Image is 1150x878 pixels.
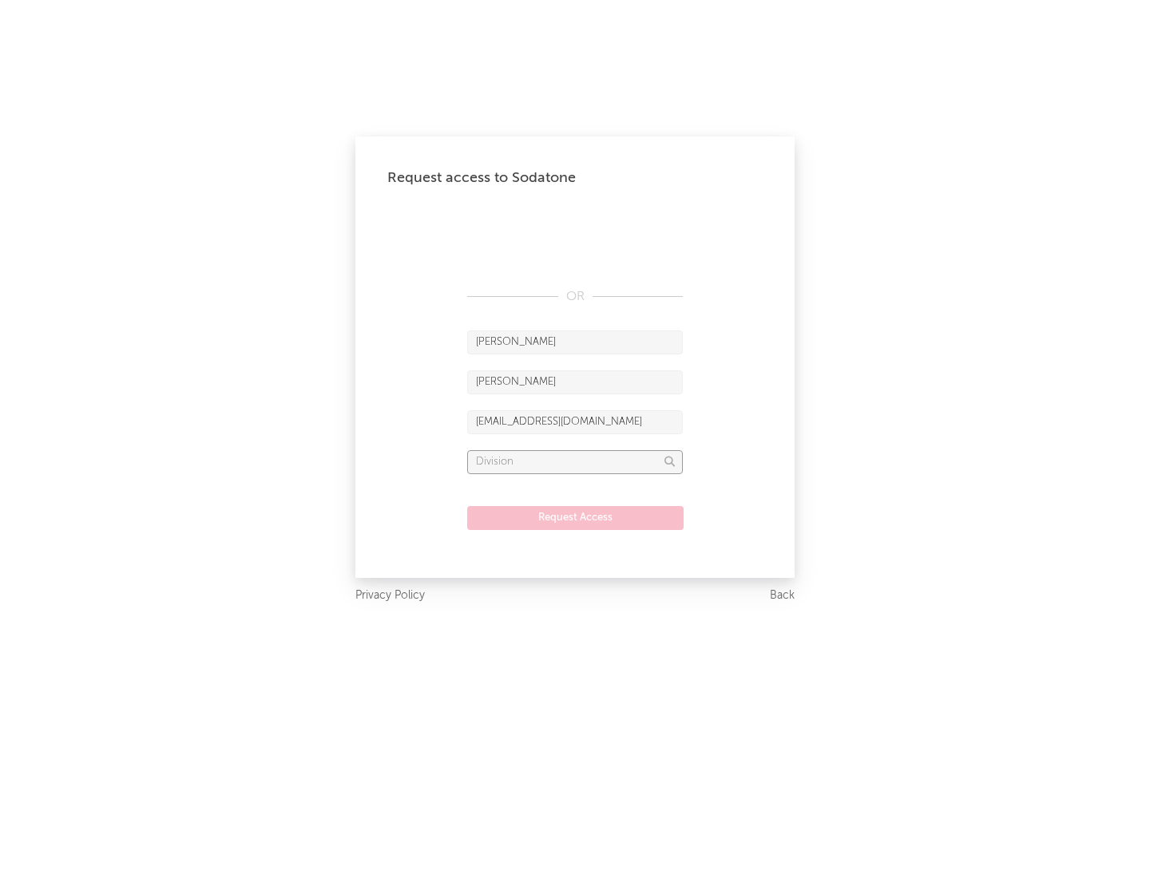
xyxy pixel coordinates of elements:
input: Email [467,410,683,434]
button: Request Access [467,506,684,530]
div: Request access to Sodatone [387,168,763,188]
input: Last Name [467,370,683,394]
input: First Name [467,330,683,354]
a: Back [770,586,795,606]
input: Division [467,450,683,474]
div: OR [467,287,683,307]
a: Privacy Policy [355,586,425,606]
